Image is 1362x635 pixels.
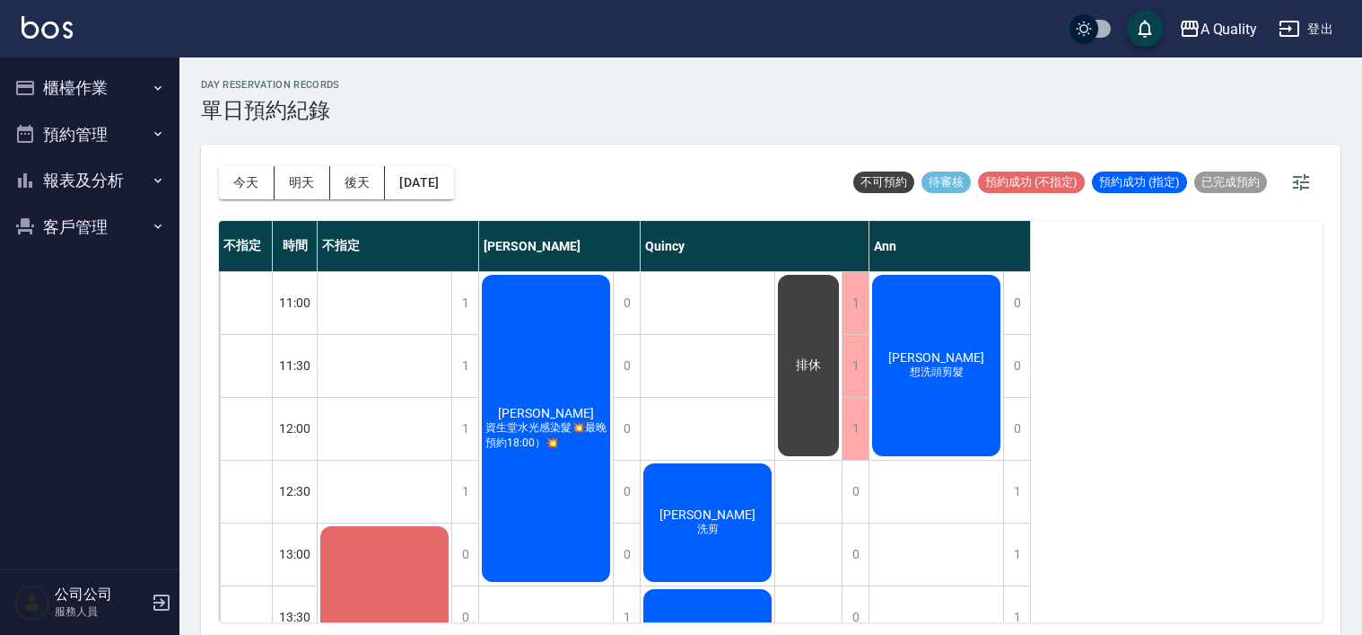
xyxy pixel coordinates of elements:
[1092,174,1187,190] span: 預約成功 (指定)
[273,221,318,271] div: 時間
[273,334,318,397] div: 11:30
[7,204,172,251] button: 客戶管理
[641,221,869,271] div: Quincy
[479,221,641,271] div: [PERSON_NAME]
[613,272,640,334] div: 0
[219,221,273,271] div: 不指定
[273,460,318,523] div: 12:30
[1003,524,1030,586] div: 1
[273,523,318,586] div: 13:00
[1003,335,1030,397] div: 0
[842,272,869,334] div: 1
[7,111,172,158] button: 預約管理
[273,397,318,460] div: 12:00
[869,221,1031,271] div: Ann
[451,335,478,397] div: 1
[613,524,640,586] div: 0
[1200,18,1258,40] div: A Quality
[482,420,610,451] span: 資生堂水光感染髮💥最晚預約18:00）💥
[1127,11,1163,47] button: save
[842,335,869,397] div: 1
[842,461,869,523] div: 0
[1003,461,1030,523] div: 1
[978,174,1085,190] span: 預約成功 (不指定)
[219,166,275,199] button: 今天
[275,166,330,199] button: 明天
[613,335,640,397] div: 0
[451,272,478,334] div: 1
[14,585,50,621] img: Person
[201,79,340,91] h2: day Reservation records
[613,398,640,460] div: 0
[842,524,869,586] div: 0
[330,166,386,199] button: 後天
[656,507,759,522] span: [PERSON_NAME]
[613,461,640,523] div: 0
[853,174,914,190] span: 不可預約
[1003,272,1030,334] div: 0
[1003,398,1030,460] div: 0
[842,398,869,460] div: 1
[201,98,340,123] h3: 單日預約紀錄
[494,406,598,420] span: [PERSON_NAME]
[451,524,478,586] div: 0
[1172,11,1265,48] button: A Quality
[273,271,318,334] div: 11:00
[1271,13,1340,46] button: 登出
[7,65,172,111] button: 櫃檯作業
[385,166,453,199] button: [DATE]
[921,174,971,190] span: 待審核
[1194,174,1267,190] span: 已完成預約
[451,461,478,523] div: 1
[7,157,172,204] button: 報表及分析
[694,522,722,537] span: 洗剪
[885,350,988,365] span: [PERSON_NAME]
[906,365,967,380] span: 想洗頭剪髮
[22,16,73,39] img: Logo
[55,586,146,604] h5: 公司公司
[792,357,825,374] span: 排休
[318,221,479,271] div: 不指定
[55,604,146,620] p: 服務人員
[451,398,478,460] div: 1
